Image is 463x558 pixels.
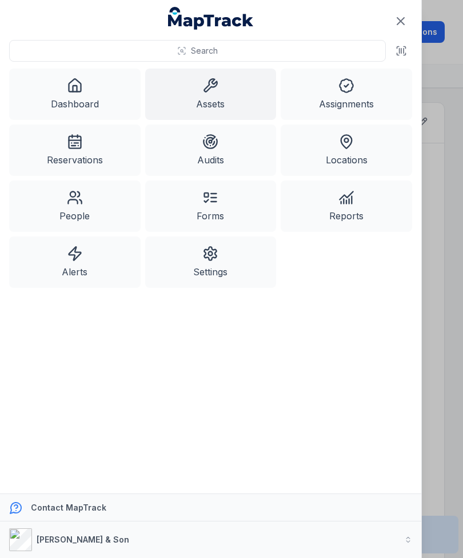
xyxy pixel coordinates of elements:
a: Forms [145,180,277,232]
a: Alerts [9,236,141,288]
a: MapTrack [168,7,254,30]
a: Assignments [281,69,412,120]
a: Audits [145,125,277,176]
a: People [9,180,141,232]
span: Search [191,45,218,57]
a: Settings [145,236,277,288]
a: Locations [281,125,412,176]
button: Search [9,40,386,62]
a: Reservations [9,125,141,176]
button: Close navigation [389,9,413,33]
a: Reports [281,180,412,232]
a: Assets [145,69,277,120]
strong: [PERSON_NAME] & Son [37,535,129,544]
strong: Contact MapTrack [31,503,106,512]
a: Dashboard [9,69,141,120]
